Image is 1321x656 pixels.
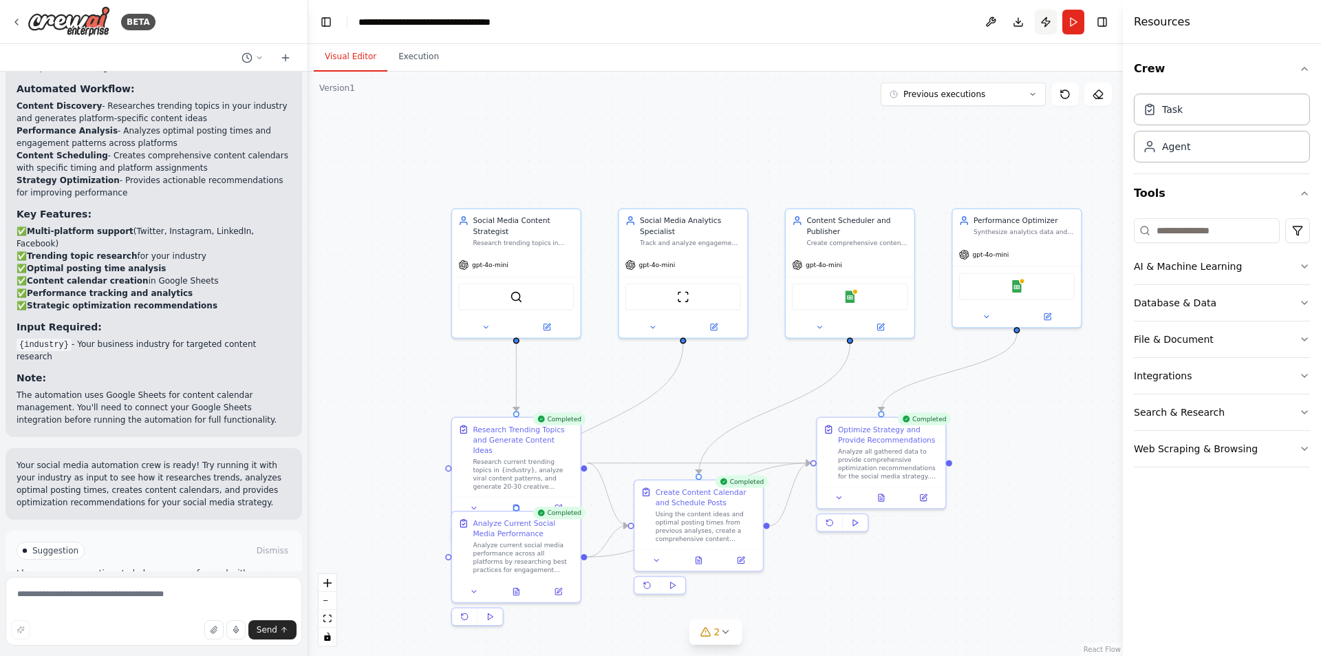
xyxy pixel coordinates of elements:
g: Edge from 8b73b8ba-3237-43bb-b4aa-21d281699526 to b5aa8961-487e-4a18-bcc2-c0c8d46f4114 [876,333,1022,411]
div: CompletedResearch Trending Topics and Generate Content IdeasResearch current trending topics in {... [451,417,581,547]
button: Hide left sidebar [316,12,336,32]
button: Send [248,620,297,639]
img: Logo [28,6,110,37]
img: SerperDevTool [510,290,522,303]
button: Open in side panel [1018,310,1077,323]
div: Synthesize analytics data and content performance insights to provide actionable recommendations ... [974,228,1075,236]
div: Performance OptimizerSynthesize analytics data and content performance insights to provide action... [952,208,1082,328]
span: Previous executions [903,89,985,100]
strong: Trending topic research [27,251,137,261]
div: Completed [533,413,586,425]
div: Completed [715,475,768,487]
button: Open in side panel [723,554,759,567]
button: Open in side panel [517,321,577,333]
div: File & Document [1134,332,1214,346]
button: fit view [319,610,336,628]
strong: Content Scheduling [17,151,108,160]
li: - Analyzes optimal posting times and engagement patterns across platforms [17,125,291,149]
button: Open in side panel [540,585,576,597]
div: Create comprehensive content calendars, schedule posts at optimal times across multiple platforms... [806,238,907,246]
button: View output [494,502,538,514]
button: Switch to previous chat [236,50,269,66]
strong: Content calendar creation [27,276,149,286]
span: Send [257,624,277,635]
p: Your social media automation crew is ready! Try running it with your industry as input to see how... [17,459,291,509]
strong: Key Features: [17,209,92,220]
div: Agent [1162,140,1190,154]
img: Google Sheets [844,290,856,303]
button: Click to speak your automation idea [226,620,246,639]
button: Execution [387,43,450,72]
div: Performance Optimizer [974,215,1075,226]
strong: Strategy Optimization [17,176,120,185]
span: gpt-4o-mini [972,251,1009,259]
span: Suggestion [32,545,78,556]
g: Edge from b6610309-372d-4371-8116-026cb59b3b52 to 36dc7cea-4418-4aa7-a961-0e56c7338ece [511,344,522,412]
div: Crew [1134,88,1310,173]
g: Edge from b8acdcae-5cf4-4e42-a3d9-c4277ee30517 to 6f95d623-3cfe-4ae0-b7e7-05c05ee8e8a7 [694,344,855,474]
button: Web Scraping & Browsing [1134,431,1310,467]
button: Search & Research [1134,394,1310,430]
li: - Your business industry for targeted content research [17,338,291,363]
div: Create Content Calendar and Schedule Posts [656,487,757,507]
div: Analyze current social media performance across all platforms by researching best practices for e... [473,541,574,575]
g: Edge from 10bd1c1f-46f8-4c65-8d10-c1d452739922 to 6f95d623-3cfe-4ae0-b7e7-05c05ee8e8a7 [587,520,627,562]
div: Integrations [1134,369,1192,383]
strong: Content Discovery [17,101,102,111]
div: Analyze Current Social Media Performance [473,518,574,539]
div: Content Scheduler and Publisher [806,215,907,236]
li: - Researches trending topics in your industry and generates platform-specific content ideas [17,100,291,125]
div: Analyze all gathered data to provide comprehensive optimization recommendations for the social me... [838,447,939,481]
div: Social Media Analytics Specialist [640,215,741,236]
button: Open in side panel [851,321,910,333]
div: Social Media Analytics SpecialistTrack and analyze engagement metrics across all social media pla... [618,208,748,338]
div: CompletedAnalyze Current Social Media PerformanceAnalyze current social media performance across ... [451,511,581,631]
code: {industry} [17,339,72,351]
button: Start a new chat [275,50,297,66]
div: Tools [1134,213,1310,478]
button: Database & Data [1134,285,1310,321]
button: View output [494,585,538,597]
div: Social Media Content StrategistResearch trending topics in {industry}, analyze current social med... [451,208,581,338]
div: Track and analyze engagement metrics across all social media platforms, identify optimal posting ... [640,238,741,246]
span: 2 [714,625,720,639]
button: Integrations [1134,358,1310,394]
li: - Provides actionable recommendations for improving performance [17,174,291,199]
strong: Optimal posting time analysis [27,264,166,273]
strong: Automated Workflow: [17,83,135,94]
span: gpt-4o-mini [472,261,508,269]
h4: Resources [1134,14,1190,30]
div: Search & Research [1134,405,1225,419]
div: React Flow controls [319,574,336,646]
div: Research Trending Topics and Generate Content Ideas [473,424,574,455]
button: AI & Machine Learning [1134,248,1310,284]
a: React Flow attribution [1084,646,1121,653]
button: Open in side panel [540,502,576,514]
button: Upload files [204,620,224,639]
button: Visual Editor [314,43,387,72]
button: Improve this prompt [11,620,30,639]
div: Content Scheduler and PublisherCreate comprehensive content calendars, schedule posts at optimal ... [785,208,915,338]
button: Dismiss [254,544,291,558]
g: Edge from 36dc7cea-4418-4aa7-a961-0e56c7338ece to b5aa8961-487e-4a18-bcc2-c0c8d46f4114 [587,458,810,468]
div: Web Scraping & Browsing [1134,442,1258,456]
div: Task [1162,103,1183,116]
button: View output [859,491,903,504]
button: zoom in [319,574,336,592]
strong: Input Required: [17,321,102,332]
button: Open in side panel [905,491,941,504]
g: Edge from 36dc7cea-4418-4aa7-a961-0e56c7338ece to 6f95d623-3cfe-4ae0-b7e7-05c05ee8e8a7 [587,458,627,531]
span: gpt-4o-mini [806,261,842,269]
button: View output [676,554,720,567]
div: Optimize Strategy and Provide Recommendations [838,424,939,445]
li: - Creates comprehensive content calendars with specific timing and platform assignments [17,149,291,174]
button: 2 [689,620,742,645]
div: Research trending topics in {industry}, analyze current social media trends, and generate creativ... [473,238,574,246]
div: Using the content ideas and optimal posting times from previous analyses, create a comprehensive ... [656,510,757,544]
button: Tools [1134,174,1310,213]
p: The automation uses Google Sheets for content calendar management. You'll need to connect your Go... [17,389,291,426]
div: BETA [121,14,155,30]
button: Crew [1134,50,1310,88]
div: Version 1 [319,83,355,94]
strong: Performance Analysis [17,126,118,136]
